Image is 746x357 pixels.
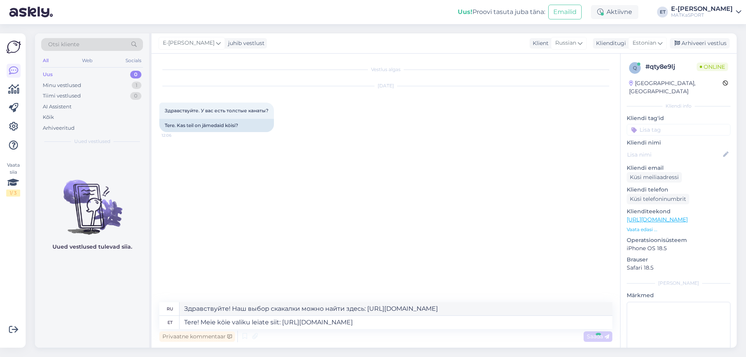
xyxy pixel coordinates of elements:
[162,132,191,138] span: 12:06
[6,190,20,197] div: 1 / 3
[165,108,268,113] span: Здравствуйте. У вас есть толстые канаты?
[225,39,265,47] div: juhib vestlust
[6,162,20,197] div: Vaata siia
[458,7,545,17] div: Proovi tasuta juba täna:
[627,216,688,223] a: [URL][DOMAIN_NAME]
[43,82,81,89] div: Minu vestlused
[627,256,730,264] p: Brauser
[43,103,71,111] div: AI Assistent
[627,236,730,244] p: Operatsioonisüsteem
[591,5,638,19] div: Aktiivne
[627,244,730,253] p: iPhone OS 18.5
[627,103,730,110] div: Kliendi info
[627,280,730,287] div: [PERSON_NAME]
[657,7,668,17] div: ET
[159,82,612,89] div: [DATE]
[43,113,54,121] div: Kõik
[627,291,730,300] p: Märkmed
[159,66,612,73] div: Vestlus algas
[627,264,730,272] p: Safari 18.5
[43,71,53,78] div: Uus
[43,124,75,132] div: Arhiveeritud
[458,8,472,16] b: Uus!
[627,124,730,136] input: Lisa tag
[124,56,143,66] div: Socials
[130,71,141,78] div: 0
[627,172,682,183] div: Küsi meiliaadressi
[627,114,730,122] p: Kliendi tag'id
[35,166,149,236] img: No chats
[627,226,730,233] p: Vaata edasi ...
[627,164,730,172] p: Kliendi email
[159,119,274,132] div: Tere. Kas teil on jämedaid köisi?
[627,186,730,194] p: Kliendi telefon
[163,39,214,47] span: E-[PERSON_NAME]
[80,56,94,66] div: Web
[627,207,730,216] p: Klienditeekond
[697,63,728,71] span: Online
[41,56,50,66] div: All
[627,150,722,159] input: Lisa nimi
[629,79,723,96] div: [GEOGRAPHIC_DATA], [GEOGRAPHIC_DATA]
[555,39,576,47] span: Russian
[633,39,656,47] span: Estonian
[593,39,626,47] div: Klienditugi
[627,139,730,147] p: Kliendi nimi
[6,40,21,54] img: Askly Logo
[670,38,730,49] div: Arhiveeri vestlus
[671,6,741,18] a: E-[PERSON_NAME]MATKaSPORT
[633,65,637,71] span: q
[530,39,549,47] div: Klient
[52,243,132,251] p: Uued vestlused tulevad siia.
[671,12,733,18] div: MATKaSPORT
[48,40,79,49] span: Otsi kliente
[548,5,582,19] button: Emailid
[645,62,697,71] div: # qty8e9lj
[627,194,689,204] div: Küsi telefoninumbrit
[130,92,141,100] div: 0
[132,82,141,89] div: 1
[74,138,110,145] span: Uued vestlused
[43,92,81,100] div: Tiimi vestlused
[671,6,733,12] div: E-[PERSON_NAME]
